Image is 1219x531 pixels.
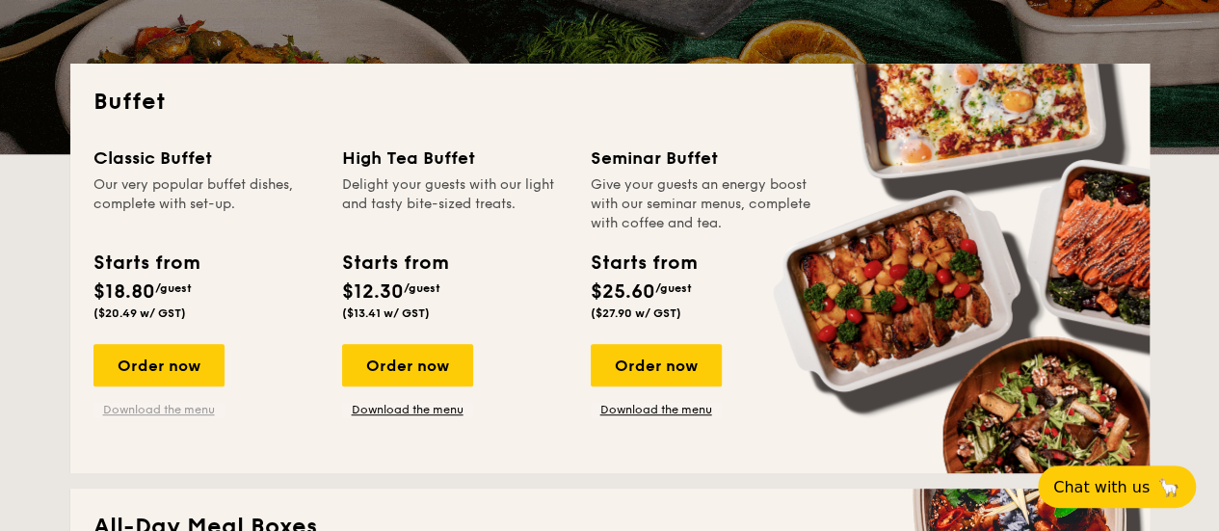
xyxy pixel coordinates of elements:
[1157,476,1180,498] span: 🦙
[404,281,440,295] span: /guest
[155,281,192,295] span: /guest
[655,281,692,295] span: /guest
[1038,465,1196,508] button: Chat with us🦙
[591,280,655,304] span: $25.60
[93,87,1126,118] h2: Buffet
[342,280,404,304] span: $12.30
[342,175,568,233] div: Delight your guests with our light and tasty bite-sized treats.
[93,280,155,304] span: $18.80
[591,249,696,278] div: Starts from
[93,145,319,172] div: Classic Buffet
[93,402,225,417] a: Download the menu
[591,402,722,417] a: Download the menu
[342,249,447,278] div: Starts from
[342,344,473,386] div: Order now
[342,145,568,172] div: High Tea Buffet
[591,175,816,233] div: Give your guests an energy boost with our seminar menus, complete with coffee and tea.
[591,306,681,320] span: ($27.90 w/ GST)
[342,306,430,320] span: ($13.41 w/ GST)
[93,306,186,320] span: ($20.49 w/ GST)
[93,344,225,386] div: Order now
[93,249,199,278] div: Starts from
[1053,478,1150,496] span: Chat with us
[342,402,473,417] a: Download the menu
[93,175,319,233] div: Our very popular buffet dishes, complete with set-up.
[591,145,816,172] div: Seminar Buffet
[591,344,722,386] div: Order now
